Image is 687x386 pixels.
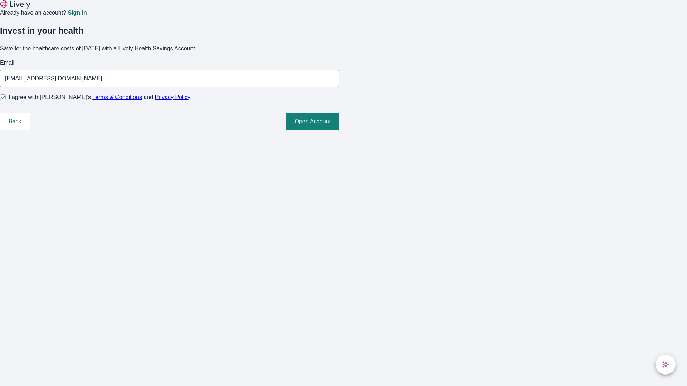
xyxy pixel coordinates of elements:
a: Sign in [68,10,87,16]
a: Terms & Conditions [92,94,142,100]
button: Open Account [286,113,339,130]
span: I agree with [PERSON_NAME]’s and [9,93,190,102]
button: chat [656,355,676,375]
svg: Lively AI Assistant [662,361,669,368]
a: Privacy Policy [155,94,191,100]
